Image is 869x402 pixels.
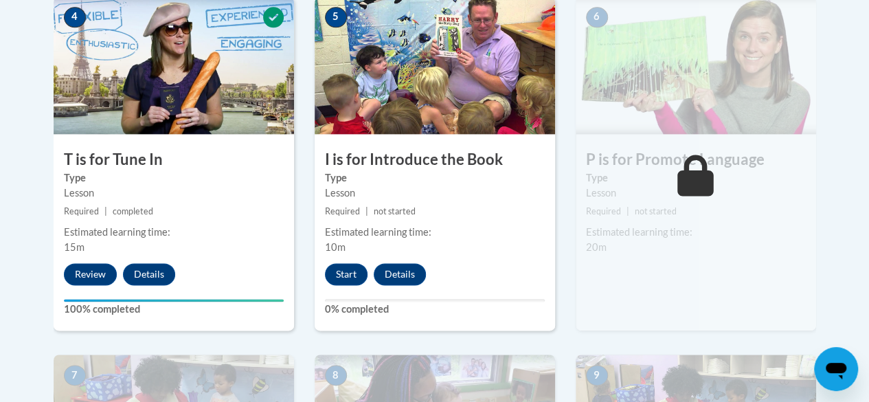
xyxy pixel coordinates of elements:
span: 20m [586,241,607,253]
button: Details [123,263,175,285]
label: Type [586,170,806,186]
span: 4 [64,7,86,27]
span: 6 [586,7,608,27]
h3: I is for Introduce the Book [315,149,555,170]
h3: T is for Tune In [54,149,294,170]
div: Estimated learning time: [586,225,806,240]
button: Start [325,263,368,285]
span: Required [64,206,99,216]
label: Type [325,170,545,186]
span: | [104,206,107,216]
div: Lesson [64,186,284,201]
label: Type [64,170,284,186]
span: 15m [64,241,84,253]
span: 10m [325,241,346,253]
span: not started [374,206,416,216]
span: | [365,206,368,216]
div: Estimated learning time: [325,225,545,240]
label: 100% completed [64,302,284,317]
span: 7 [64,365,86,386]
span: not started [635,206,677,216]
button: Review [64,263,117,285]
span: Required [586,206,621,216]
button: Details [374,263,426,285]
span: completed [113,206,153,216]
div: Lesson [586,186,806,201]
iframe: Button to launch messaging window [814,347,858,391]
div: Lesson [325,186,545,201]
span: 5 [325,7,347,27]
span: Required [325,206,360,216]
h3: P is for Promote Language [576,149,816,170]
span: 9 [586,365,608,386]
label: 0% completed [325,302,545,317]
div: Your progress [64,299,284,302]
span: 8 [325,365,347,386]
span: | [627,206,629,216]
div: Estimated learning time: [64,225,284,240]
